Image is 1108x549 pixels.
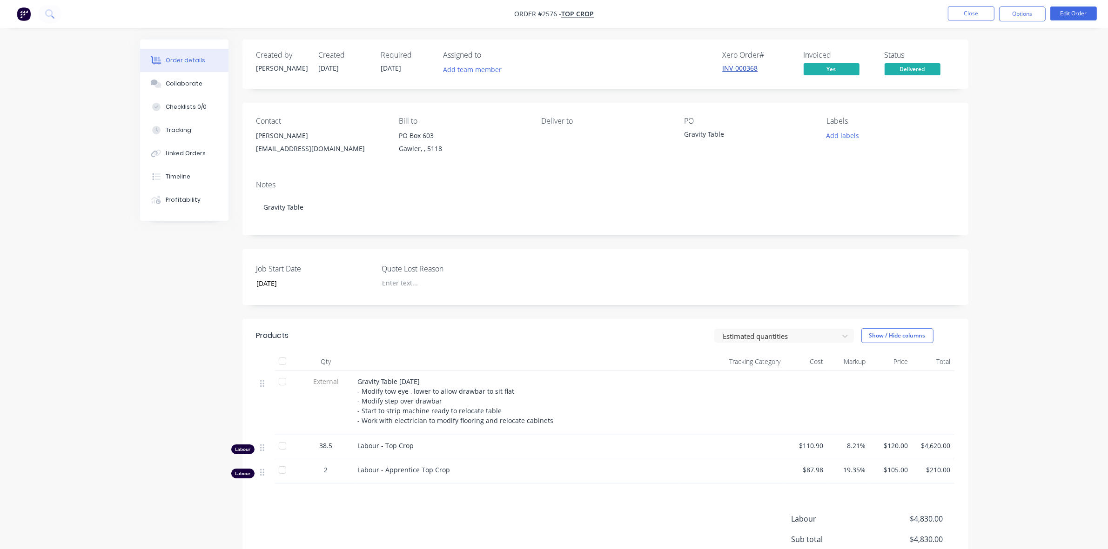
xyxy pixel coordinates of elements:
[166,126,191,134] div: Tracking
[885,51,954,60] div: Status
[140,142,228,165] button: Linked Orders
[885,63,940,77] button: Delivered
[256,51,308,60] div: Created by
[381,51,432,60] div: Required
[792,513,874,524] span: Labour
[256,63,308,73] div: [PERSON_NAME]
[166,196,201,204] div: Profitability
[231,444,255,454] div: Labour
[804,63,860,75] span: Yes
[912,352,954,371] div: Total
[948,7,994,20] button: Close
[382,263,498,274] label: Quote Lost Reason
[399,129,526,159] div: PO Box 603Gawler, , 5118
[514,10,561,19] span: Order #2576 -
[680,352,785,371] div: Tracking Category
[231,469,255,478] div: Labour
[785,352,827,371] div: Cost
[999,7,1046,21] button: Options
[140,188,228,212] button: Profitability
[684,117,812,126] div: PO
[723,64,758,73] a: INV-000368
[788,465,823,475] span: $87.98
[541,117,669,126] div: Deliver to
[874,513,943,524] span: $4,830.00
[915,441,950,450] span: $4,620.00
[256,142,384,155] div: [EMAIL_ADDRESS][DOMAIN_NAME]
[443,51,537,60] div: Assigned to
[831,441,866,450] span: 8.21%
[358,465,450,474] span: Labour - Apprentice Top Crop
[443,63,507,76] button: Add team member
[399,129,526,142] div: PO Box 603
[140,49,228,72] button: Order details
[319,64,339,73] span: [DATE]
[826,117,954,126] div: Labels
[140,72,228,95] button: Collaborate
[381,64,402,73] span: [DATE]
[861,328,933,343] button: Show / Hide columns
[256,180,954,189] div: Notes
[256,193,954,221] div: Gravity Table
[438,63,506,76] button: Add team member
[298,352,354,371] div: Qty
[821,129,864,142] button: Add labels
[561,10,594,19] a: Top Crop
[873,465,908,475] span: $105.00
[885,63,940,75] span: Delivered
[831,465,866,475] span: 19.35%
[399,142,526,155] div: Gawler, , 5118
[320,441,333,450] span: 38.5
[302,377,350,386] span: External
[827,352,869,371] div: Markup
[788,441,823,450] span: $110.90
[319,51,370,60] div: Created
[873,441,908,450] span: $120.00
[140,119,228,142] button: Tracking
[140,165,228,188] button: Timeline
[256,129,384,142] div: [PERSON_NAME]
[869,352,912,371] div: Price
[256,117,384,126] div: Contact
[684,129,800,142] div: Gravity Table
[166,103,207,111] div: Checklists 0/0
[1050,7,1097,20] button: Edit Order
[804,51,873,60] div: Invoiced
[723,51,792,60] div: Xero Order #
[166,149,206,158] div: Linked Orders
[166,172,190,181] div: Timeline
[792,534,874,545] span: Sub total
[166,79,202,88] div: Collaborate
[256,330,289,341] div: Products
[256,129,384,159] div: [PERSON_NAME][EMAIL_ADDRESS][DOMAIN_NAME]
[874,534,943,545] span: $4,830.00
[399,117,526,126] div: Bill to
[17,7,31,21] img: Factory
[324,465,328,475] span: 2
[166,56,205,65] div: Order details
[250,277,366,291] input: Enter date
[358,441,414,450] span: Labour - Top Crop
[256,263,373,274] label: Job Start Date
[915,465,950,475] span: $210.00
[140,95,228,119] button: Checklists 0/0
[358,377,554,425] span: Gravity Table [DATE] - Modify tow eye , lower to allow drawbar to sit flat - Modify step over dra...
